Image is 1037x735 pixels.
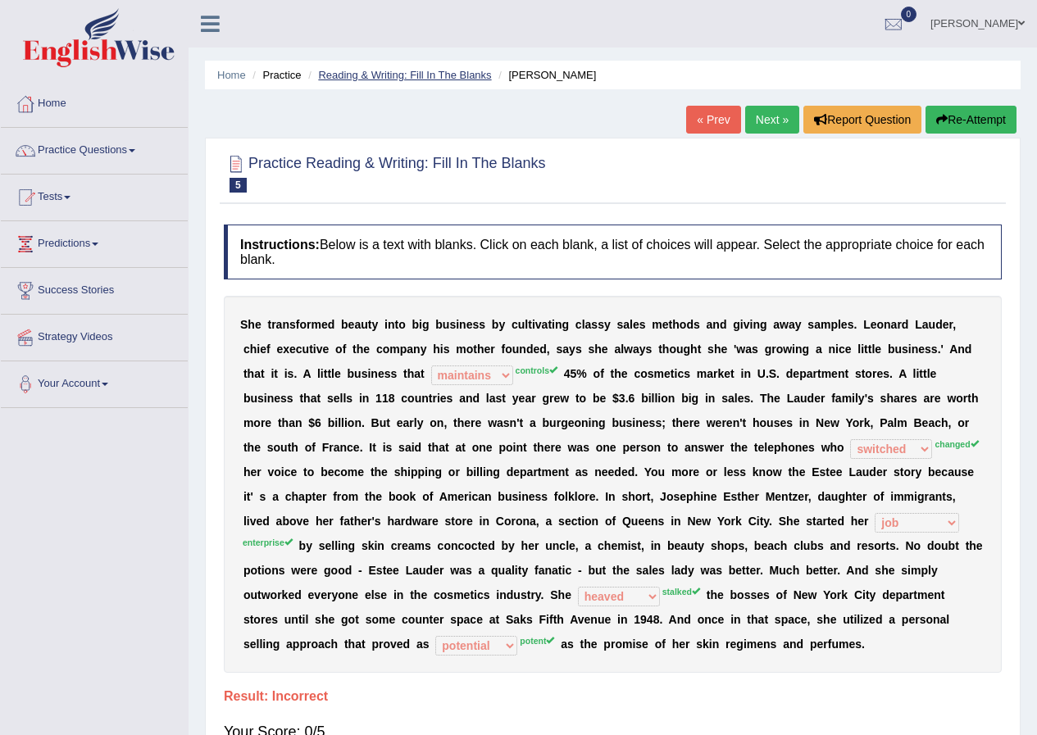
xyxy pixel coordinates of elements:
b: o [299,318,307,331]
b: a [707,318,713,331]
b: e [721,343,727,356]
b: u [512,343,520,356]
b: y [639,343,646,356]
b: o [865,367,872,380]
b: l [317,367,321,380]
b: m [652,318,662,331]
b: e [845,343,852,356]
b: t [658,343,662,356]
b: a [891,318,898,331]
b: a [407,343,413,356]
b: m [456,343,466,356]
b: i [384,318,388,331]
b: l [871,343,875,356]
b: t [862,367,866,380]
b: t [817,367,821,380]
b: l [838,318,841,331]
b: a [633,343,639,356]
b: h [357,343,364,356]
b: a [773,318,780,331]
b: s [752,343,758,356]
b: b [435,318,443,331]
b: a [789,318,795,331]
a: « Prev [686,106,740,134]
b: f [502,343,506,356]
b: s [902,343,908,356]
b: r [307,318,311,331]
b: d [526,343,534,356]
b: i [552,318,555,331]
b: e [260,343,266,356]
a: Home [1,81,188,122]
b: S [769,367,776,380]
b: 5 [571,367,577,380]
b: s [639,318,646,331]
b: e [323,343,330,356]
b: o [669,343,676,356]
b: l [582,318,585,331]
b: w [624,343,633,356]
b: g [803,343,810,356]
b: i [257,343,260,356]
b: t [352,343,357,356]
b: i [367,367,371,380]
b: a [745,343,752,356]
b: t [324,367,328,380]
b: t [274,367,278,380]
b: n [884,318,891,331]
b: f [296,318,300,331]
b: y [371,318,378,331]
a: Predictions [1,221,188,262]
b: t [403,367,407,380]
b: n [744,367,751,380]
a: Strategy Videos [1,315,188,356]
b: s [384,367,391,380]
b: i [740,318,744,331]
span: 5 [230,178,247,193]
b: p [400,343,407,356]
b: c [296,343,302,356]
b: t [243,367,248,380]
b: h [662,343,670,356]
b: o [876,318,884,331]
b: a [562,343,569,356]
b: , [547,343,550,356]
b: s [648,367,654,380]
b: b [348,367,355,380]
b: p [830,318,838,331]
b: s [288,367,294,380]
b: c [839,343,845,356]
a: Reading & Writing: Fill In The Blanks [318,69,491,81]
b: U [757,367,766,380]
b: c [575,318,582,331]
b: i [916,367,919,380]
b: h [477,343,484,356]
b: u [929,318,936,331]
b: b [888,343,895,356]
b: n [712,318,720,331]
b: A [303,367,312,380]
b: h [614,367,621,380]
b: l [525,318,528,331]
b: u [518,318,525,331]
b: o [505,343,512,356]
b: , [953,318,956,331]
b: l [621,343,624,356]
b: s [848,318,854,331]
b: i [440,343,443,356]
b: m [311,318,321,331]
b: e [871,318,877,331]
b: s [391,367,398,380]
b: e [841,318,848,331]
b: h [248,318,255,331]
b: a [707,367,713,380]
a: Home [217,69,246,81]
b: s [807,318,814,331]
b: e [943,318,949,331]
b: n [795,343,803,356]
b: e [348,318,355,331]
button: Report Question [803,106,921,134]
b: c [243,343,250,356]
b: g [733,318,740,331]
b: a [623,318,630,331]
